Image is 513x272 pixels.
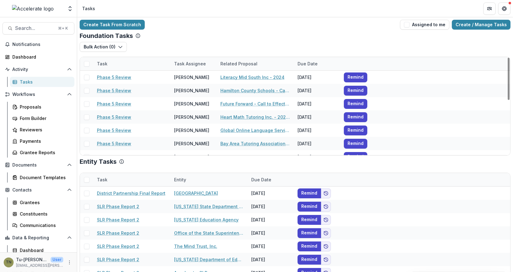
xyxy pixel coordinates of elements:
a: Office of the State Superintendent of Education [174,230,244,236]
div: Entity [170,173,248,186]
p: Tu-[PERSON_NAME] [16,256,48,263]
span: Activity [12,67,65,72]
div: [PERSON_NAME] [174,114,209,120]
a: Phase 5 Review [97,114,131,120]
a: SLR Phase Report 2 [97,230,139,236]
button: Remind [344,126,367,135]
a: SLR Phase Report 2 [97,216,139,223]
div: [PERSON_NAME] [174,74,209,80]
div: Task [93,57,170,70]
p: Foundation Tasks [80,32,133,39]
nav: breadcrumb [80,4,98,13]
span: Workflows [12,92,65,97]
p: [EMAIL_ADDRESS][PERSON_NAME][DOMAIN_NAME] [16,263,63,268]
span: Documents [12,163,65,168]
div: Dashboard [20,247,69,253]
div: [DATE] [294,110,340,124]
div: [PERSON_NAME] [174,140,209,147]
button: Add to friends [321,241,331,251]
button: Open Workflows [2,89,74,99]
button: Add to friends [321,215,331,225]
a: [US_STATE] Education Agency [174,216,239,223]
div: Task Assignee [170,57,217,70]
button: Search... [2,22,74,35]
div: [DATE] [294,97,340,110]
div: [DATE] [248,187,294,200]
button: Open Contacts [2,185,74,195]
a: Grantees [10,197,74,208]
div: [DATE] [294,84,340,97]
a: Constituents [10,209,74,219]
div: Constituents [20,211,69,217]
button: Assigned to me [400,20,449,30]
div: Entity [170,176,190,183]
div: Dashboard [12,54,69,60]
div: Due Date [248,173,294,186]
a: Phase 5 Review [97,154,131,160]
button: Remind [344,72,367,82]
div: Due Date [294,57,340,70]
div: [DATE] [248,226,294,240]
button: Remind [298,188,321,198]
a: Global Online Language Services US, Inc. - Call to Effective Action - 1 [220,127,290,134]
div: [DATE] [294,71,340,84]
a: SLR Phase Report 2 [97,203,139,210]
div: [DATE] [248,213,294,226]
button: Remind [298,228,321,238]
div: Related Proposal [217,57,294,70]
a: District Partnership Final Report [97,190,165,196]
button: Remind [344,139,367,149]
div: [PERSON_NAME] [174,127,209,134]
a: Future Forward - Call to Effective Action - 1 [220,101,290,107]
button: Remind [298,255,321,265]
span: Notifications [12,42,72,47]
a: Dashboard [10,245,74,255]
a: Heart Math Tutoring Inc. - 2024 - Call to Effective Action - 1 [220,114,290,120]
a: Phase 5 Review [97,101,131,107]
span: Search... [15,25,54,31]
div: Due Date [248,176,275,183]
a: Phase 5 Review [97,87,131,94]
div: Form Builder [20,115,69,122]
a: Literacy Mid South Inc - 2024 [220,74,285,80]
button: Get Help [498,2,511,15]
button: Open Data & Reporting [2,233,74,243]
button: Remind [344,99,367,109]
div: Due Date [294,60,321,67]
a: Payments [10,136,74,146]
a: Tasks [10,77,74,87]
a: Dashboard [2,52,74,62]
div: Grantees [20,199,69,206]
button: Add to friends [321,228,331,238]
a: Phase 5 Review [97,140,131,147]
div: Task [93,176,111,183]
a: Bay Area Tutoring Association - 2024 - Call to Effective Action [220,140,290,147]
a: The Mind Trust, Inc. [174,243,217,249]
button: Open Documents [2,160,74,170]
a: Reviewers [10,125,74,135]
div: Document Templates [20,174,69,181]
div: Proposals [20,104,69,110]
a: SLR Phase Report 2 [97,256,139,263]
a: Hamilton County Schools - Call to Effective Action - 1 [220,87,290,94]
img: Accelerate logo [12,5,54,12]
a: [US_STATE] State Department of Education [174,203,244,210]
div: Communications [20,222,69,229]
button: Remind [298,202,321,212]
div: [DATE] [248,253,294,266]
a: [GEOGRAPHIC_DATA] [174,190,218,196]
div: Tu-Quyen Nguyen [6,260,11,264]
div: [DATE] [294,150,340,163]
div: Tasks [20,79,69,85]
button: Add to friends [321,202,331,212]
div: [DATE] [248,200,294,213]
a: Phase 5 Review [97,74,131,80]
span: Contacts [12,188,65,193]
div: Related Proposal [217,60,261,67]
button: Remind [344,152,367,162]
div: Grantee Reports [20,149,69,156]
